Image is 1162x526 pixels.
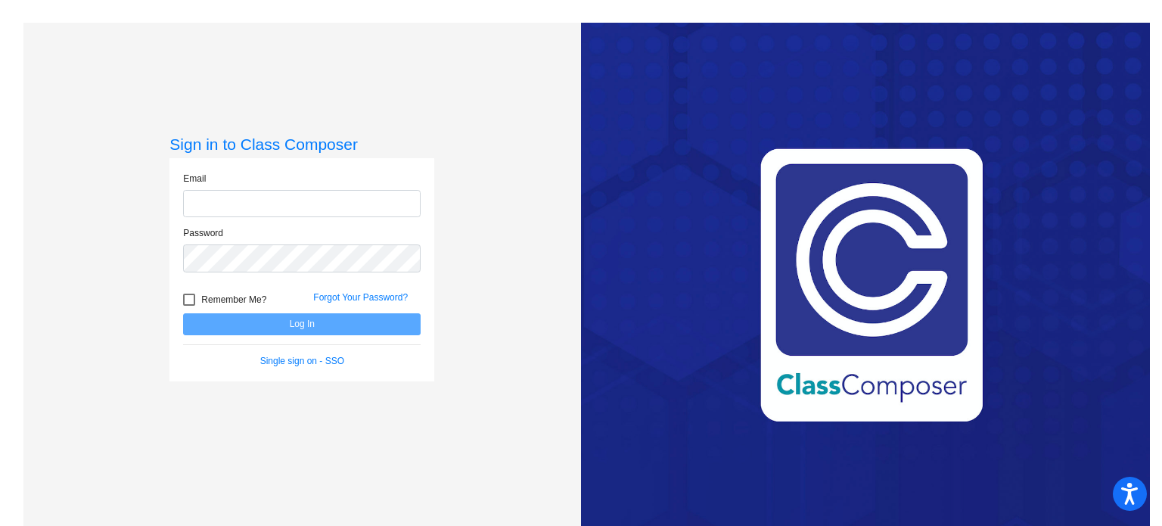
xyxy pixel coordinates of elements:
[201,291,266,309] span: Remember Me?
[313,292,408,303] a: Forgot Your Password?
[169,135,434,154] h3: Sign in to Class Composer
[260,356,344,366] a: Single sign on - SSO
[183,313,421,335] button: Log In
[183,172,206,185] label: Email
[183,226,223,240] label: Password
